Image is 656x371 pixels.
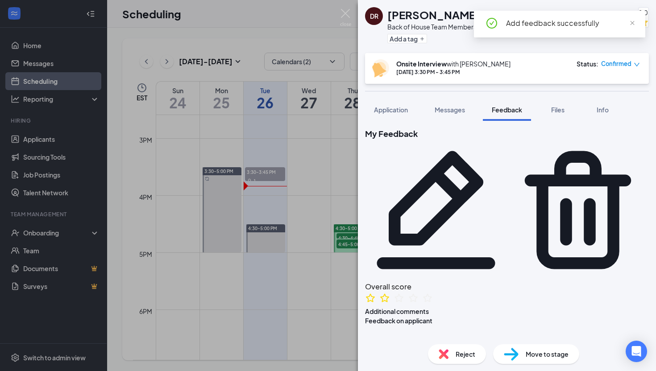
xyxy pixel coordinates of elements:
[419,36,425,41] svg: Plus
[507,139,649,281] svg: Trash
[379,293,390,303] svg: StarBorder
[629,20,635,26] span: close
[396,68,511,76] div: [DATE] 3:30 PM - 3:45 PM
[394,293,404,303] svg: StarBorder
[365,293,376,303] svg: StarBorder
[492,106,522,114] span: Feedback
[365,139,507,281] svg: Pencil
[396,60,447,68] b: Onsite Interview
[387,22,504,31] div: Back of House Team Member at Acworth
[365,128,649,139] h2: My Feedback
[626,341,647,362] div: Open Intercom Messenger
[365,306,429,316] span: Additional comments
[486,18,497,29] span: check-circle
[387,7,480,22] h1: [PERSON_NAME]
[634,62,640,68] span: down
[370,12,378,21] div: DR
[435,106,465,114] span: Messages
[396,59,511,68] div: with [PERSON_NAME]
[365,281,649,293] h3: Overall score
[566,7,577,18] svg: Ellipses
[456,349,475,359] span: Reject
[601,59,631,68] span: Confirmed
[526,349,569,359] span: Move to stage
[506,18,635,29] div: Add feedback successfully
[577,59,598,68] div: Status :
[374,106,408,114] span: Application
[408,293,419,303] svg: StarBorder
[551,106,565,114] span: Files
[422,293,433,303] svg: StarBorder
[639,8,648,17] span: 2.0
[365,316,432,325] div: Feedback on applicant
[387,34,427,43] button: PlusAdd a tag
[597,106,609,114] span: Info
